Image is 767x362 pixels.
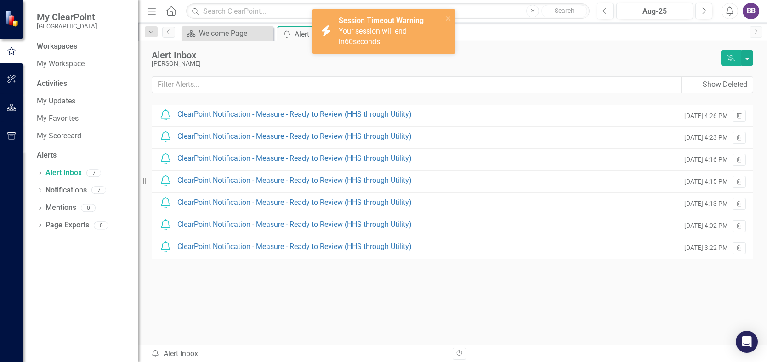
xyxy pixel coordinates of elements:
[684,112,728,120] small: [DATE] 4:26 PM
[152,50,716,60] div: Alert Inbox
[199,28,271,39] div: Welcome Page
[684,177,728,186] small: [DATE] 4:15 PM
[37,41,77,52] div: Workspaces
[151,349,445,359] div: Alert Inbox
[86,169,101,177] div: 7
[743,3,759,19] button: BB
[177,198,412,208] div: ClearPoint Notification - Measure - Ready to Review (HHS through Utility)
[177,153,412,164] div: ClearPoint Notification - Measure - Ready to Review (HHS through Utility)
[684,155,728,164] small: [DATE] 4:16 PM
[37,23,97,30] small: [GEOGRAPHIC_DATA]
[177,220,412,230] div: ClearPoint Notification - Measure - Ready to Review (HHS through Utility)
[184,28,271,39] a: Welcome Page
[37,79,129,89] div: Activities
[37,59,129,69] a: My Workspace
[177,242,412,252] div: ClearPoint Notification - Measure - Ready to Review (HHS through Utility)
[5,11,21,27] img: ClearPoint Strategy
[736,331,758,353] div: Open Intercom Messenger
[345,37,353,46] span: 60
[684,221,728,230] small: [DATE] 4:02 PM
[45,185,87,196] a: Notifications
[37,113,129,124] a: My Favorites
[37,150,129,161] div: Alerts
[619,6,690,17] div: Aug-25
[177,131,412,142] div: ClearPoint Notification - Measure - Ready to Review (HHS through Utility)
[94,221,108,229] div: 0
[555,7,574,14] span: Search
[295,28,367,40] div: Alert Inbox
[45,203,76,213] a: Mentions
[177,175,412,186] div: ClearPoint Notification - Measure - Ready to Review (HHS through Utility)
[616,3,693,19] button: Aug-25
[186,3,590,19] input: Search ClearPoint...
[91,187,106,194] div: 7
[37,131,129,141] a: My Scorecard
[45,168,82,178] a: Alert Inbox
[177,109,412,120] div: ClearPoint Notification - Measure - Ready to Review (HHS through Utility)
[339,16,424,25] strong: Session Timeout Warning
[684,243,728,252] small: [DATE] 3:22 PM
[152,60,716,67] div: [PERSON_NAME]
[684,133,728,142] small: [DATE] 4:23 PM
[37,96,129,107] a: My Updates
[81,204,96,212] div: 0
[703,79,747,90] div: Show Deleted
[37,11,97,23] span: My ClearPoint
[684,199,728,208] small: [DATE] 4:13 PM
[152,76,682,93] input: Filter Alerts...
[541,5,587,17] button: Search
[445,13,452,23] button: close
[339,27,407,46] span: Your session will end in seconds.
[45,220,89,231] a: Page Exports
